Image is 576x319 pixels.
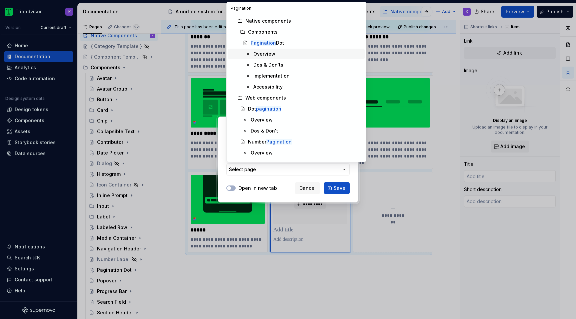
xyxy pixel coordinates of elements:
div: Overview [251,150,273,156]
div: Dos & Don't [251,128,278,134]
mark: Pagination [266,139,292,145]
div: Search in pages... [227,14,366,162]
div: Accessibility [253,84,283,90]
div: Components [248,29,278,35]
mark: Pagination [251,40,276,46]
input: Search in pages... [227,2,366,14]
div: Dos & Don'ts [253,62,283,68]
mark: pagination [256,106,281,112]
div: Overview [251,117,273,123]
div: Dot [251,40,284,46]
div: Dot [248,106,281,112]
div: Overview [253,51,275,57]
div: Web components [245,95,286,101]
div: Implementation [253,73,290,79]
div: Dos & Don'ts [251,160,281,167]
div: Number [248,139,292,145]
div: Native components [245,18,291,24]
